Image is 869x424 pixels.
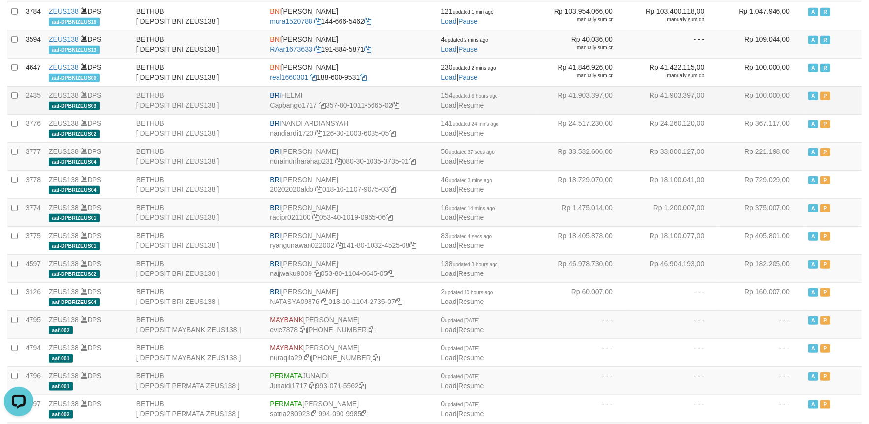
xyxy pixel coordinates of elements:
[441,382,456,390] a: Load
[49,148,79,155] a: ZEUS138
[449,150,495,155] span: updated 37 secs ago
[808,64,818,72] span: Active
[719,366,805,394] td: - - -
[364,17,371,25] a: Copy 1446665462 to clipboard
[270,372,302,380] span: PERMATA
[45,170,132,198] td: DPS
[631,16,704,23] div: manually sum db
[300,326,307,333] a: Copy evie7878 to clipboard
[309,382,316,390] a: Copy Junaidi1717 to clipboard
[270,382,307,390] a: Junaidi1717
[270,73,308,81] a: real1660301
[536,254,627,282] td: Rp 46.978.730,00
[441,354,456,362] a: Load
[441,270,456,277] a: Load
[45,198,132,226] td: DPS
[266,58,437,86] td: [PERSON_NAME] 188-600-9531
[441,288,493,296] span: 2
[820,92,830,100] span: Paused
[719,226,805,254] td: Rp 405.801,00
[719,338,805,366] td: - - -
[627,142,719,170] td: Rp 33.800.127,00
[270,17,312,25] a: mura1520788
[270,298,319,305] a: NATASYA09876
[808,372,818,381] span: Active
[441,400,484,418] span: |
[270,45,312,53] a: RAar1673633
[49,400,79,408] a: ZEUS138
[359,382,366,390] a: Copy 9930715562 to clipboard
[441,232,492,249] span: |
[270,120,281,127] span: BRI
[627,170,719,198] td: Rp 18.100.041,00
[441,157,456,165] a: Load
[45,30,132,58] td: DPS
[631,72,704,79] div: manually sum db
[22,254,45,282] td: 4597
[445,374,479,379] span: updated [DATE]
[45,282,132,310] td: DPS
[132,226,266,254] td: BETHUB [ DEPOSIT BRI ZEUS138 ]
[627,86,719,114] td: Rp 41.903.397,00
[132,30,266,58] td: BETHUB [ DEPOSIT BNI ZEUS138 ]
[627,198,719,226] td: Rp 1.200.007,00
[627,114,719,142] td: Rp 24.260.120,00
[441,148,494,165] span: |
[22,282,45,310] td: 3126
[441,232,492,240] span: 83
[270,35,281,43] span: BNI
[266,142,437,170] td: [PERSON_NAME] 080-30-1035-3735-01
[132,254,266,282] td: BETHUB [ DEPOSIT BRI ZEUS138 ]
[270,129,313,137] a: nandiardi1720
[266,338,437,366] td: [PERSON_NAME] [PHONE_NUMBER]
[458,185,484,193] a: Resume
[266,170,437,198] td: [PERSON_NAME] 018-10-1107-9075-03
[49,130,100,138] span: aaf-DPBRIZEUS02
[536,2,627,30] td: Rp 103.954.066,00
[536,58,627,86] td: Rp 41.846.926,00
[808,148,818,156] span: Active
[441,372,479,380] span: 0
[441,176,492,193] span: |
[45,338,132,366] td: DPS
[719,30,805,58] td: Rp 109.044,00
[45,254,132,282] td: DPS
[49,270,100,278] span: aaf-DPBRIZEUS02
[336,242,343,249] a: Copy ryangunawan022002 to clipboard
[45,366,132,394] td: DPS
[321,298,328,305] a: Copy NATASYA09876 to clipboard
[458,298,484,305] a: Resume
[808,288,818,297] span: Active
[132,338,266,366] td: BETHUB [ DEPOSIT MAYBANK ZEUS138 ]
[270,400,302,408] span: PERMATA
[536,394,627,423] td: - - -
[441,288,493,305] span: |
[49,158,100,166] span: aaf-DPBRIZEUS04
[808,36,818,44] span: Active
[458,101,484,109] a: Resume
[364,45,371,53] a: Copy 1918845871 to clipboard
[22,58,45,86] td: 4647
[719,142,805,170] td: Rp 221.198,00
[536,282,627,310] td: Rp 60.007,00
[445,318,479,323] span: updated [DATE]
[820,8,830,16] span: Running
[389,129,396,137] a: Copy 126301003603505 to clipboard
[441,129,456,137] a: Load
[441,91,497,99] span: 154
[627,310,719,338] td: - - -
[536,30,627,58] td: Rp 40.036,00
[49,63,79,71] a: ZEUS138
[536,226,627,254] td: Rp 18.405.878,00
[45,2,132,30] td: DPS
[266,254,437,282] td: [PERSON_NAME] 053-80-1104-0645-05
[266,282,437,310] td: [PERSON_NAME] 018-10-1104-2735-07
[270,148,281,155] span: BRI
[49,232,79,240] a: ZEUS138
[540,72,613,79] div: manually sum cr
[536,366,627,394] td: - - -
[389,185,396,193] a: Copy 018101107907503 to clipboard
[441,260,497,277] span: |
[132,366,266,394] td: BETHUB [ DEPOSIT PERMATA ZEUS138 ]
[441,7,493,25] span: |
